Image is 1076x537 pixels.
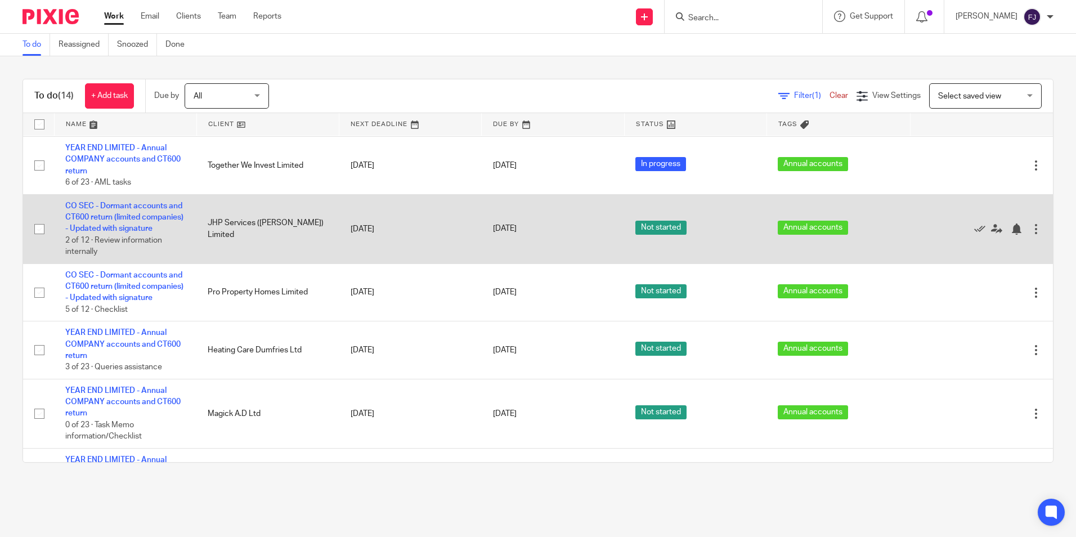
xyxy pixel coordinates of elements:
[635,221,687,235] span: Not started
[65,202,183,233] a: CO SEC - Dormant accounts and CT600 return (limited companies) - Updated with signature
[339,379,482,448] td: [DATE]
[938,92,1001,100] span: Select saved view
[778,342,848,356] span: Annual accounts
[339,263,482,321] td: [DATE]
[23,9,79,24] img: Pixie
[23,34,50,56] a: To do
[778,284,848,298] span: Annual accounts
[830,92,848,100] a: Clear
[176,11,201,22] a: Clients
[635,157,686,171] span: In progress
[65,236,162,256] span: 2 of 12 · Review information internally
[65,387,181,418] a: YEAR END LIMITED - Annual COMPANY accounts and CT600 return
[65,456,181,487] a: YEAR END LIMITED - Annual COMPANY accounts and CT600 return
[493,225,517,233] span: [DATE]
[196,137,339,195] td: Together We Invest Limited
[687,14,788,24] input: Search
[59,34,109,56] a: Reassigned
[493,346,517,354] span: [DATE]
[196,321,339,379] td: Heating Care Dumfries Ltd
[34,90,74,102] h1: To do
[493,288,517,296] span: [DATE]
[65,178,131,186] span: 6 of 23 · AML tasks
[850,12,893,20] span: Get Support
[1023,8,1041,26] img: svg%3E
[141,11,159,22] a: Email
[196,448,339,506] td: Angling 4 Education Limited
[65,271,183,302] a: CO SEC - Dormant accounts and CT600 return (limited companies) - Updated with signature
[104,11,124,22] a: Work
[778,157,848,171] span: Annual accounts
[165,34,193,56] a: Done
[872,92,921,100] span: View Settings
[253,11,281,22] a: Reports
[196,194,339,263] td: JHP Services ([PERSON_NAME]) Limited
[974,223,991,235] a: Mark as done
[218,11,236,22] a: Team
[812,92,821,100] span: (1)
[778,121,797,127] span: Tags
[493,162,517,169] span: [DATE]
[85,83,134,109] a: + Add task
[339,448,482,506] td: [DATE]
[65,144,181,175] a: YEAR END LIMITED - Annual COMPANY accounts and CT600 return
[635,342,687,356] span: Not started
[635,284,687,298] span: Not started
[778,405,848,419] span: Annual accounts
[196,263,339,321] td: Pro Property Homes Limited
[65,329,181,360] a: YEAR END LIMITED - Annual COMPANY accounts and CT600 return
[635,405,687,419] span: Not started
[154,90,179,101] p: Due by
[794,92,830,100] span: Filter
[65,364,162,372] span: 3 of 23 · Queries assistance
[778,221,848,235] span: Annual accounts
[117,34,157,56] a: Snoozed
[493,410,517,418] span: [DATE]
[65,421,142,441] span: 0 of 23 · Task Memo information/Checklist
[339,321,482,379] td: [DATE]
[339,137,482,195] td: [DATE]
[956,11,1017,22] p: [PERSON_NAME]
[194,92,202,100] span: All
[65,306,128,314] span: 5 of 12 · Checklist
[196,379,339,448] td: Magick A.D Ltd
[58,91,74,100] span: (14)
[339,194,482,263] td: [DATE]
